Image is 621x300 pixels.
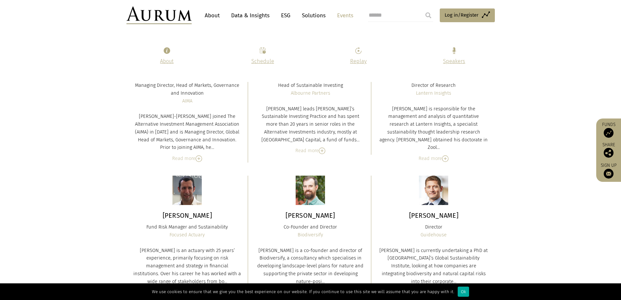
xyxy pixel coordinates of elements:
div: Managing Director, Head of Markets, Governance and Innovation [133,82,242,163]
img: Read More [319,148,325,154]
font: Guidehouse [421,232,447,238]
a: Funds [599,122,618,138]
a: Log in/Register [440,8,495,22]
div: [PERSON_NAME] is currently undertaking a PhD at [GEOGRAPHIC_DATA]’s Global Sustainability Institu... [379,247,488,286]
img: Share this post [604,148,614,158]
font: Lantern Insights [416,90,451,96]
div: [PERSON_NAME] is an actuary with 25 years’ experience, primarily focusing on risk management and ... [133,247,242,286]
div: [PERSON_NAME] leads [PERSON_NAME]’s Sustainable Investing Practice and has spent more than 20 yea... [256,105,364,144]
div: Share [599,143,618,158]
div: Head of Sustainable Investing [256,82,364,155]
div: [PERSON_NAME] is responsible for the management and analysis of quantitative research at Lantern ... [379,105,488,152]
img: Read More [196,155,202,162]
a: Speakers [443,58,465,64]
img: Aurum [126,7,192,24]
div: Fund Risk Manager and Sustainability [133,223,242,296]
h3: [PERSON_NAME] [256,212,364,219]
a: About [160,58,173,64]
img: Sign up to our newsletter [604,169,614,179]
a: Solutions [299,9,329,22]
font: Albourne Partners [291,90,330,96]
font: AIMA [182,98,192,104]
div: Director of Research [379,82,488,163]
div: [PERSON_NAME]-[PERSON_NAME] joined The Alternative Investment Management Association (AIMA) in [D... [133,113,242,151]
div: Co-Founder and Director [256,223,364,296]
a: ESG [278,9,294,22]
div: Read more [379,155,488,163]
input: Submit [422,9,435,22]
div: Read more [133,155,242,163]
font: Focused Actuary [170,232,205,238]
h3: [PERSON_NAME] [133,212,242,219]
font: Biodiversify [298,232,323,238]
span: Log in/Register [445,11,479,19]
div: [PERSON_NAME] is a co-founder and director of Biodiversify, a consultancy which specialises in de... [256,247,364,286]
a: Replay [350,58,367,64]
a: Events [334,9,353,22]
div: Director [379,223,488,296]
a: Data & Insights [228,9,273,22]
a: Schedule [251,58,274,64]
h3: [PERSON_NAME] [379,212,488,219]
img: Access Funds [604,128,614,138]
a: About [201,9,223,22]
div: Read more [256,147,364,155]
img: Read More [442,155,449,162]
div: Ok [458,287,469,297]
a: Sign up [599,163,618,179]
